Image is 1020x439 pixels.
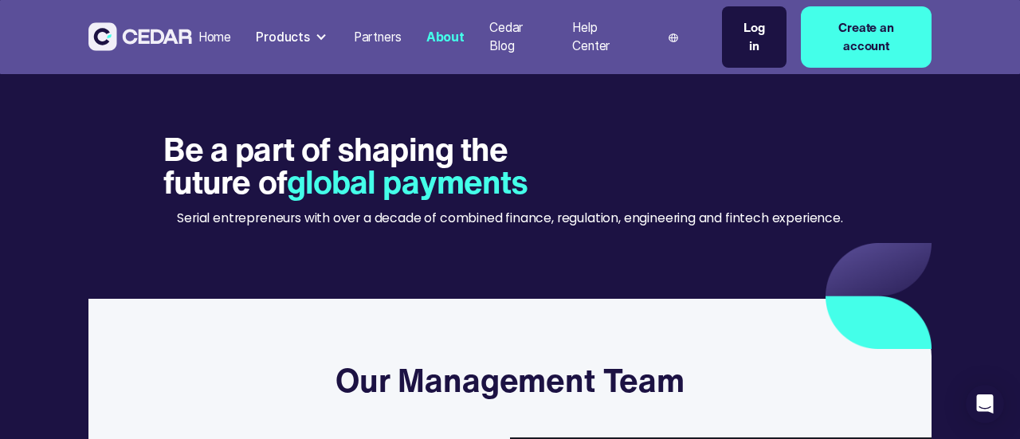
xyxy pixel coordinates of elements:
a: Log in [722,6,786,68]
div: Partners [354,28,402,47]
div: Cedar Blog [489,18,547,56]
div: Products [256,28,310,47]
div: Log in [738,18,770,56]
p: Serial entrepreneurs with over a decade of combined finance, regulation, engineering and fintech ... [177,209,842,228]
a: Partners [347,20,407,55]
span: global payments [287,158,528,206]
h1: Be a part of shaping the future of [163,133,579,198]
div: Home [198,28,231,47]
h3: Our Management Team [335,361,685,400]
a: Home [192,20,237,55]
img: world icon [669,33,678,43]
a: About [420,20,471,55]
a: Help Center [566,10,640,64]
div: About [426,28,465,47]
div: Open Intercom Messenger [966,385,1004,423]
a: Cedar Blog [483,10,553,64]
a: Create an account [801,6,931,68]
div: Products [250,22,335,53]
div: Help Center [572,18,634,56]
